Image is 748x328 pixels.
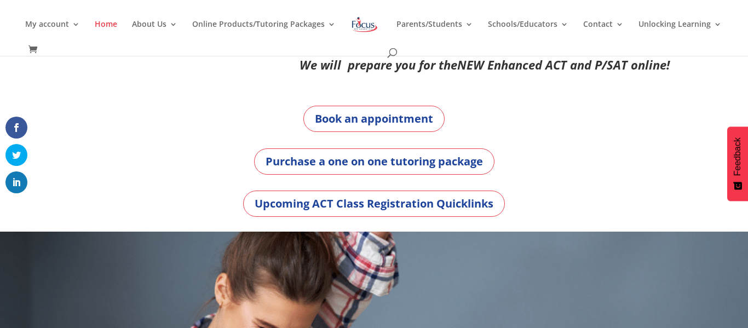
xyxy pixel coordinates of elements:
a: Upcoming ACT Class Registration Quicklinks [243,191,505,217]
span: Feedback [733,137,743,176]
a: Contact [583,20,624,46]
img: Focus on Learning [350,15,379,34]
a: About Us [132,20,177,46]
a: Parents/Students [396,20,473,46]
a: Schools/Educators [488,20,568,46]
a: Book an appointment [303,106,445,132]
em: We will prepare you for the [300,56,457,73]
a: Home [95,20,117,46]
a: My account [25,20,80,46]
a: Purchase a one on one tutoring package [254,148,494,175]
a: Online Products/Tutoring Packages [192,20,336,46]
em: NEW Enhanced ACT and P/SAT online! [457,56,670,73]
button: Feedback - Show survey [727,126,748,201]
a: Unlocking Learning [638,20,722,46]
